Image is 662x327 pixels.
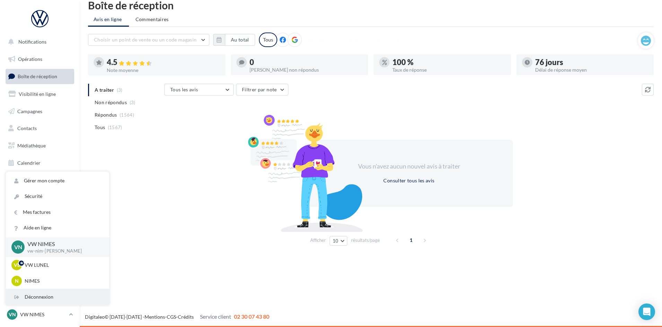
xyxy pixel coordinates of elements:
span: Contacts [17,125,37,131]
span: VL [14,262,20,269]
a: Digitaleo [85,314,105,320]
a: PLV et print personnalisable [4,173,76,193]
button: Au total [213,34,255,46]
span: Notifications [18,39,46,45]
a: Campagnes DataOnDemand [4,196,76,216]
p: NIMES [25,278,101,284]
div: 0 [250,58,363,66]
p: vw-nim-[PERSON_NAME] [27,248,98,254]
div: La réponse a bien été effectuée, un délai peut s’appliquer avant la diffusion. [233,33,429,49]
div: Open Intercom Messenger [638,303,655,320]
div: Note moyenne [107,68,220,73]
button: Filtrer par note [236,84,288,96]
span: Commentaires [136,16,169,23]
button: Tous les avis [164,84,234,96]
p: VW NIMES [20,311,66,318]
a: CGS [167,314,176,320]
button: 10 [330,236,347,246]
div: 100 % [392,58,505,66]
span: © [DATE]-[DATE] - - - [85,314,269,320]
span: N [15,278,19,284]
span: VN [9,311,16,318]
span: Campagnes [17,108,42,114]
div: [PERSON_NAME] non répondus [250,67,363,72]
button: Consulter tous les avis [381,176,437,185]
span: 1 [406,235,417,246]
span: Répondus [95,111,117,118]
div: Taux de réponse [392,67,505,72]
span: Calendrier [17,160,41,166]
a: Contacts [4,121,76,136]
div: Délai de réponse moyen [535,67,648,72]
span: (3) [130,100,136,105]
div: 4.5 [107,58,220,66]
div: Vous n'avez aucun nouvel avis à traiter [349,162,469,171]
a: Médiathèque [4,138,76,153]
p: VW NIMES [27,240,98,248]
span: Afficher [310,237,326,244]
p: VW LUNEL [25,262,101,269]
span: Choisir un point de vente ou un code magasin [94,37,197,43]
span: résultats/page [351,237,380,244]
button: Au total [225,34,255,46]
span: VN [14,243,22,251]
span: Tous les avis [170,87,198,92]
a: Crédits [178,314,194,320]
a: Gérer mon compte [6,173,109,189]
a: Mes factures [6,205,109,220]
span: Service client [200,313,231,320]
a: Boîte de réception [4,69,76,84]
span: Médiathèque [17,143,46,148]
a: Opérations [4,52,76,66]
span: (1567) [108,125,122,130]
span: 10 [333,238,339,244]
a: Sécurité [6,189,109,204]
div: Déconnexion [6,289,109,305]
button: Choisir un point de vente ou un code magasin [88,34,209,46]
span: Non répondus [95,99,127,106]
span: 02 30 07 43 80 [234,313,269,320]
span: Visibilité en ligne [19,91,56,97]
a: Visibilité en ligne [4,87,76,101]
span: Opérations [18,56,42,62]
div: 76 jours [535,58,648,66]
button: Notifications [4,35,73,49]
a: Campagnes [4,104,76,119]
a: Calendrier [4,156,76,170]
span: (1564) [120,112,134,118]
a: VN VW NIMES [6,308,74,321]
span: Tous [95,124,105,131]
a: Mentions [145,314,165,320]
a: Aide en ligne [6,220,109,236]
span: Boîte de réception [18,73,57,79]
